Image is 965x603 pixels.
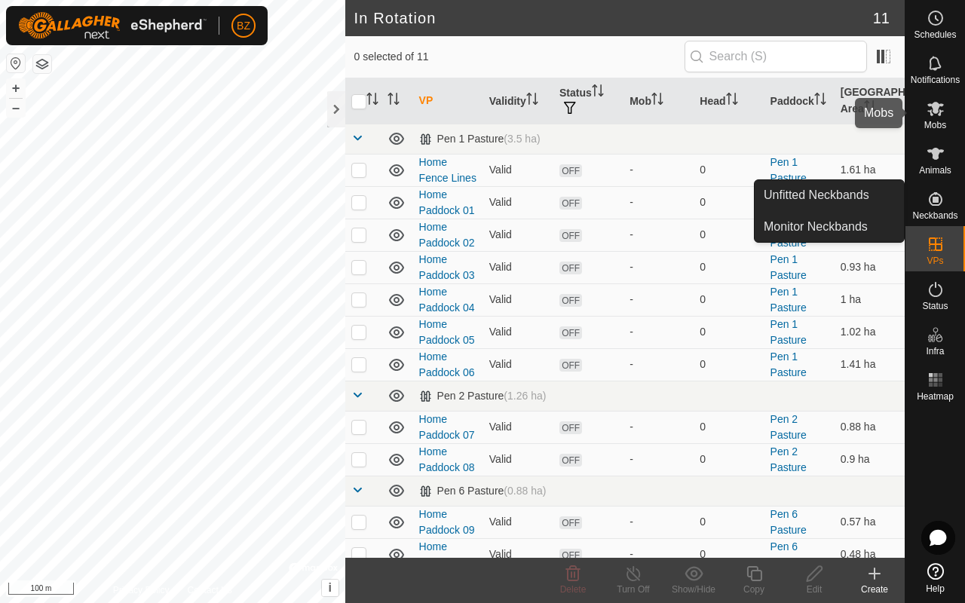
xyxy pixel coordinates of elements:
[770,350,807,378] a: Pen 1 Pasture
[694,251,764,283] td: 0
[694,154,764,186] td: 0
[770,318,807,346] a: Pen 1 Pasture
[592,87,604,99] p-sorticon: Activate to sort
[483,443,553,476] td: Valid
[419,221,475,249] a: Home Paddock 02
[630,514,688,530] div: -
[694,506,764,538] td: 0
[419,188,475,216] a: Home Paddock 01
[483,283,553,316] td: Valid
[726,95,738,107] p-sorticon: Activate to sort
[504,390,546,402] span: (1.26 ha)
[419,508,475,536] a: Home Paddock 09
[630,194,688,210] div: -
[694,316,764,348] td: 0
[630,451,688,467] div: -
[483,538,553,571] td: Valid
[483,219,553,251] td: Valid
[419,485,547,497] div: Pen 6 Pasture
[905,557,965,599] a: Help
[770,540,807,568] a: Pen 6 Pasture
[784,583,844,596] div: Edit
[322,580,339,596] button: i
[835,283,905,316] td: 1 ha
[873,7,890,29] span: 11
[630,227,688,243] div: -
[559,164,582,177] span: OFF
[553,78,623,124] th: Status
[835,506,905,538] td: 0.57 ha
[413,78,483,124] th: VP
[419,253,475,281] a: Home Paddock 03
[483,316,553,348] td: Valid
[33,55,51,73] button: Map Layers
[187,583,231,597] a: Contact Us
[919,166,951,175] span: Animals
[630,162,688,178] div: -
[694,443,764,476] td: 0
[694,538,764,571] td: 0
[694,411,764,443] td: 0
[630,546,688,562] div: -
[911,75,960,84] span: Notifications
[559,294,582,307] span: OFF
[630,357,688,372] div: -
[770,286,807,314] a: Pen 1 Pasture
[630,292,688,308] div: -
[922,301,948,311] span: Status
[623,78,694,124] th: Mob
[770,156,807,184] a: Pen 1 Pasture
[770,221,807,249] a: Pen 1 Pasture
[917,392,954,401] span: Heatmap
[559,359,582,372] span: OFF
[603,583,663,596] div: Turn Off
[419,413,475,441] a: Home Paddock 07
[770,253,807,281] a: Pen 1 Pasture
[559,454,582,467] span: OFF
[835,411,905,443] td: 0.88 ha
[419,318,475,346] a: Home Paddock 05
[864,103,876,115] p-sorticon: Activate to sort
[770,445,807,473] a: Pen 2 Pasture
[419,445,475,473] a: Home Paddock 08
[366,95,378,107] p-sorticon: Activate to sort
[388,95,400,107] p-sorticon: Activate to sort
[927,256,943,265] span: VPs
[559,421,582,434] span: OFF
[630,419,688,435] div: -
[113,583,170,597] a: Privacy Policy
[7,99,25,117] button: –
[526,95,538,107] p-sorticon: Activate to sort
[912,211,957,220] span: Neckbands
[419,156,476,184] a: Home Fence Lines
[685,41,867,72] input: Search (S)
[835,316,905,348] td: 1.02 ha
[560,584,587,595] span: Delete
[764,186,869,204] span: Unfitted Neckbands
[926,347,944,356] span: Infra
[559,197,582,210] span: OFF
[844,583,905,596] div: Create
[814,95,826,107] p-sorticon: Activate to sort
[483,186,553,219] td: Valid
[694,78,764,124] th: Head
[328,581,331,594] span: i
[651,95,663,107] p-sorticon: Activate to sort
[835,78,905,124] th: [GEOGRAPHIC_DATA] Area
[483,411,553,443] td: Valid
[483,78,553,124] th: Validity
[483,154,553,186] td: Valid
[755,212,904,242] li: Monitor Neckbands
[835,251,905,283] td: 0.93 ha
[835,443,905,476] td: 0.9 ha
[755,180,904,210] a: Unfitted Neckbands
[926,584,945,593] span: Help
[483,506,553,538] td: Valid
[559,229,582,242] span: OFF
[630,259,688,275] div: -
[483,348,553,381] td: Valid
[419,133,541,145] div: Pen 1 Pasture
[7,54,25,72] button: Reset Map
[770,413,807,441] a: Pen 2 Pasture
